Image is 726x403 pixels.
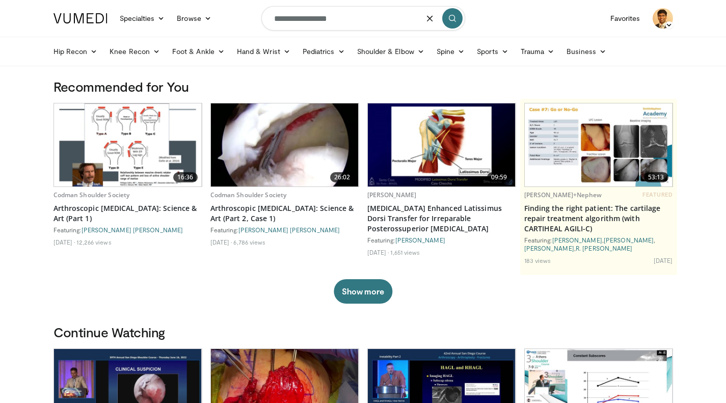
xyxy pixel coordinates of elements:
h3: Continue Watching [53,324,673,340]
a: Trauma [515,41,561,62]
a: [PERSON_NAME] [524,245,574,252]
img: 1eefbaa5-c0eb-42f4-becf-0e8d1b18aab8.620x360_q85_upscale.jpg [368,103,516,186]
div: Featuring: [367,236,516,244]
a: Finding the right patient: The cartilage repair treatment algorithm (with CARTIHEAL AGILI-C) [524,203,673,234]
a: Hand & Wrist [231,41,297,62]
a: Spine [431,41,471,62]
input: Search topics, interventions [261,6,465,31]
li: [DATE] [367,248,389,256]
a: [PERSON_NAME] [552,236,602,244]
a: Favorites [604,8,647,29]
li: [DATE] [654,256,673,264]
li: [DATE] [53,238,75,246]
div: Featuring: , , , [524,236,673,252]
h3: Recommended for You [53,78,673,95]
img: Avatar [653,8,673,29]
div: Featuring: [210,226,359,234]
span: 53:13 [644,172,668,182]
span: 09:59 [487,172,512,182]
img: 2894c166-06ea-43da-b75e-3312627dae3b.620x360_q85_upscale.jpg [525,103,673,186]
a: Sports [471,41,515,62]
span: 26:02 [330,172,355,182]
a: 53:13 [525,103,673,186]
a: [PERSON_NAME] [PERSON_NAME] [238,226,340,233]
li: 1,651 views [390,248,420,256]
a: Arthroscopic [MEDICAL_DATA]: Science & Art (Part 2, Case 1) [210,203,359,224]
img: VuMedi Logo [53,13,107,23]
a: Business [560,41,612,62]
span: 16:36 [173,172,198,182]
a: Arthroscopic [MEDICAL_DATA]: Science & Art (Part 1) [53,203,202,224]
li: 12,266 views [76,238,111,246]
a: Hip Recon [47,41,104,62]
a: [PERSON_NAME] [604,236,654,244]
a: 26:02 [211,103,359,186]
a: 09:59 [368,103,516,186]
a: [PERSON_NAME] [395,236,445,244]
a: 16:36 [54,103,202,186]
img: d89f0267-306c-4f6a-b37a-3c9fe0bc066b.620x360_q85_upscale.jpg [211,103,359,186]
a: Foot & Ankle [166,41,231,62]
a: Codman Shoulder Society [53,191,130,199]
a: [PERSON_NAME] [PERSON_NAME] [82,226,183,233]
li: [DATE] [210,238,232,246]
img: 83a4a6a0-2498-4462-a6c6-c2fb0fff2d55.620x360_q85_upscale.jpg [54,103,202,186]
span: FEATURED [642,191,673,198]
a: Knee Recon [103,41,166,62]
li: 183 views [524,256,551,264]
a: [PERSON_NAME]+Nephew [524,191,602,199]
a: Pediatrics [297,41,351,62]
a: R. [PERSON_NAME] [576,245,633,252]
div: Featuring: [53,226,202,234]
a: Codman Shoulder Society [210,191,287,199]
a: Specialties [114,8,171,29]
a: [PERSON_NAME] [367,191,417,199]
a: [MEDICAL_DATA] Enhanced Latissimus Dorsi Transfer for Irreparable Posterossuperior [MEDICAL_DATA] [367,203,516,234]
a: Shoulder & Elbow [351,41,431,62]
button: Show more [334,279,392,304]
a: Browse [171,8,218,29]
li: 6,786 views [233,238,265,246]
